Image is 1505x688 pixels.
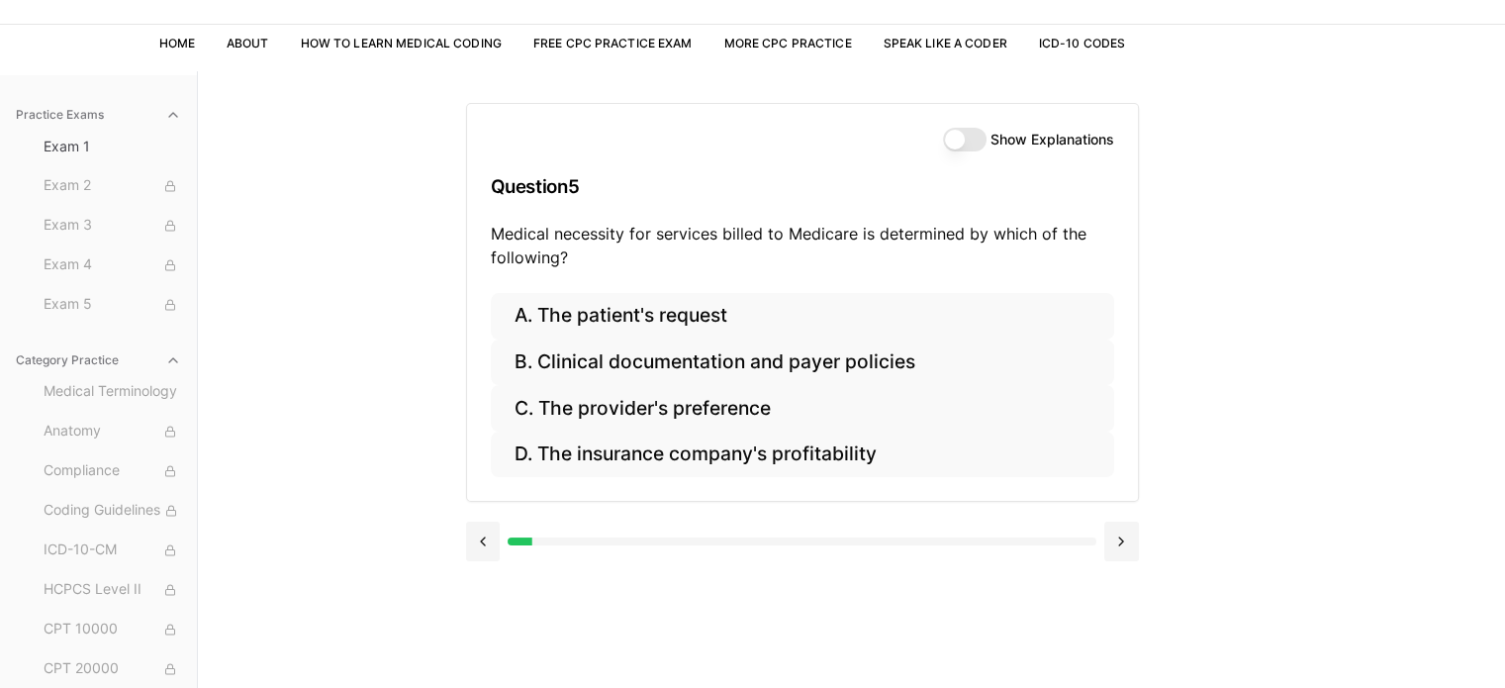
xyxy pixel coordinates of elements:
span: Exam 1 [44,137,181,156]
button: Medical Terminology [36,376,189,408]
button: Exam 3 [36,210,189,242]
button: D. The insurance company's profitability [491,432,1114,478]
span: CPT 10000 [44,619,181,640]
span: HCPCS Level II [44,579,181,601]
span: Compliance [44,460,181,482]
button: CPT 10000 [36,614,189,645]
a: Speak Like a Coder [884,36,1007,50]
span: Coding Guidelines [44,500,181,522]
label: Show Explanations [990,133,1114,147]
span: Anatomy [44,421,181,442]
span: Medical Terminology [44,381,181,403]
button: ICD-10-CM [36,535,189,566]
a: About [227,36,269,50]
button: A. The patient's request [491,293,1114,340]
a: ICD-10 Codes [1039,36,1125,50]
span: ICD-10-CM [44,540,181,561]
span: Exam 4 [44,254,181,276]
button: B. Clinical documentation and payer policies [491,340,1114,386]
span: Exam 5 [44,294,181,316]
button: C. The provider's preference [491,385,1114,432]
p: Medical necessity for services billed to Medicare is determined by which of the following? [491,222,1114,269]
a: Free CPC Practice Exam [533,36,693,50]
button: Practice Exams [8,99,189,131]
button: Exam 1 [36,131,189,162]
button: Coding Guidelines [36,495,189,527]
button: Exam 5 [36,289,189,321]
a: How to Learn Medical Coding [301,36,502,50]
button: Exam 4 [36,249,189,281]
a: More CPC Practice [723,36,851,50]
span: Exam 3 [44,215,181,237]
button: Category Practice [8,344,189,376]
span: CPT 20000 [44,658,181,680]
a: Home [159,36,195,50]
button: Anatomy [36,416,189,447]
span: Exam 2 [44,175,181,197]
button: CPT 20000 [36,653,189,685]
button: Exam 2 [36,170,189,202]
h3: Question 5 [491,157,1114,216]
button: Compliance [36,455,189,487]
button: HCPCS Level II [36,574,189,606]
